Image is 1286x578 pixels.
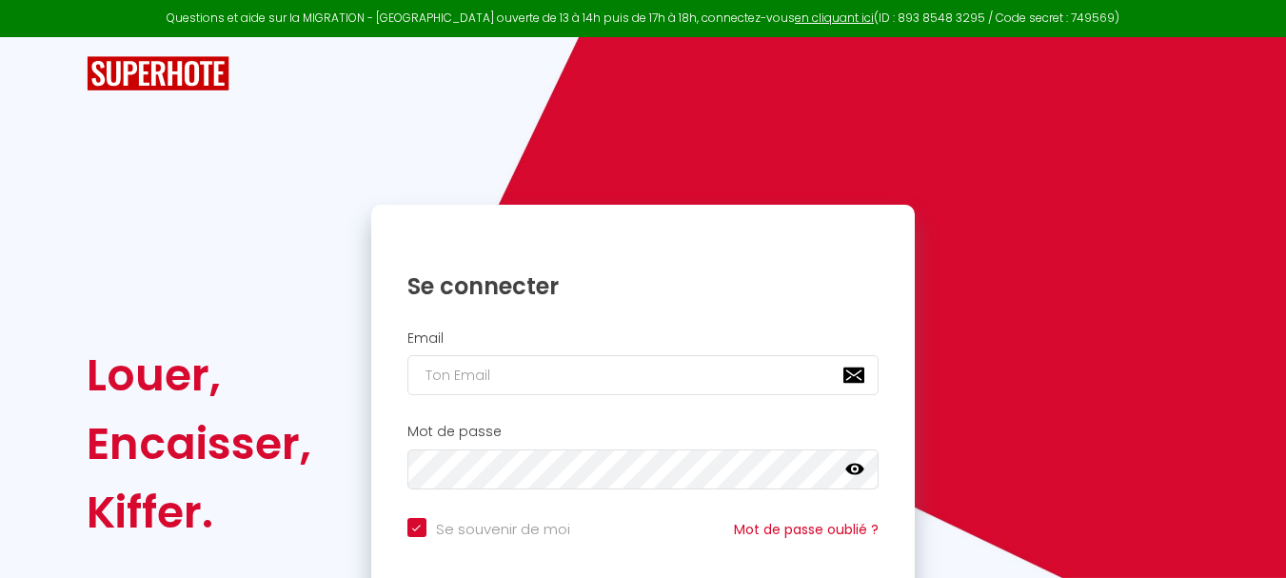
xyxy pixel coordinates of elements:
[87,409,311,478] div: Encaisser,
[795,10,874,26] a: en cliquant ici
[407,424,880,440] h2: Mot de passe
[87,478,311,547] div: Kiffer.
[87,341,311,409] div: Louer,
[87,56,229,91] img: SuperHote logo
[407,355,880,395] input: Ton Email
[407,330,880,347] h2: Email
[734,520,879,539] a: Mot de passe oublié ?
[407,271,880,301] h1: Se connecter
